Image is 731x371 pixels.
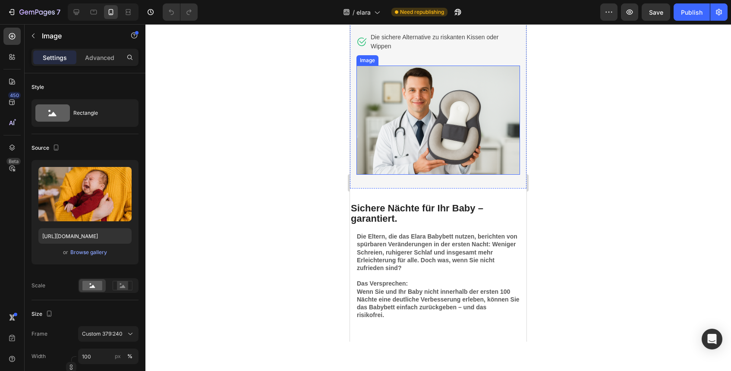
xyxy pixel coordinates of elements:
[353,8,355,17] span: /
[82,330,123,338] span: Custom 379:240
[356,8,371,17] span: elara
[78,326,139,342] button: Custom 379:240
[127,352,132,360] div: %
[32,330,47,338] label: Frame
[43,53,67,62] p: Settings
[649,9,663,16] span: Save
[350,24,526,342] iframe: Design area
[3,3,64,21] button: 7
[70,248,107,256] div: Browse gallery
[63,247,68,258] span: or
[32,282,45,289] div: Scale
[400,8,444,16] span: Need republishing
[85,53,114,62] p: Advanced
[125,351,135,362] button: px
[78,349,139,364] input: px%
[38,167,132,221] img: preview-image
[32,83,44,91] div: Style
[42,31,115,41] p: Image
[38,228,132,244] input: https://example.com/image.jpg
[702,329,722,349] div: Open Intercom Messenger
[70,248,107,257] button: Browse gallery
[681,8,703,17] div: Publish
[32,352,46,360] label: Width
[113,351,123,362] button: %
[674,3,710,21] button: Publish
[163,3,198,21] div: Undo/Redo
[115,352,121,360] div: px
[32,308,54,320] div: Size
[8,92,21,99] div: 450
[642,3,670,21] button: Save
[57,7,60,17] p: 7
[6,158,21,165] div: Beta
[32,142,61,154] div: Source
[73,103,126,123] div: Rectangle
